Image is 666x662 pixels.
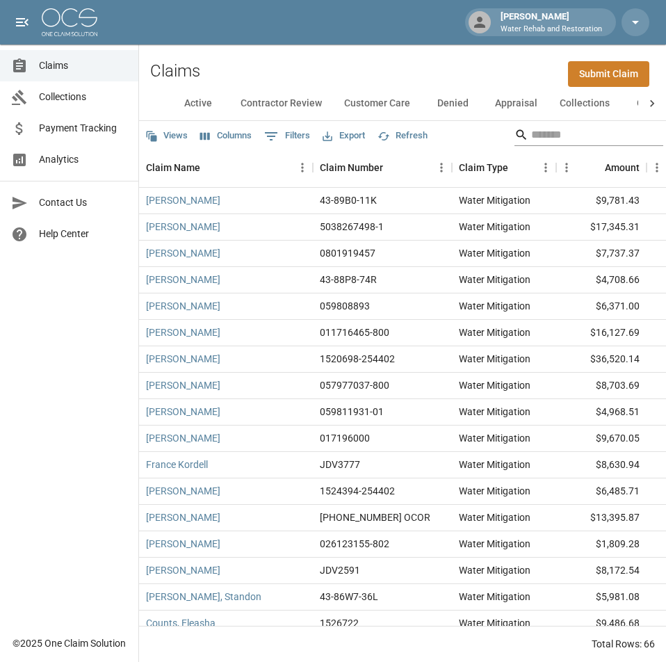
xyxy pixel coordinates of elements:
div: $4,708.66 [556,267,647,293]
div: Water Mitigation [459,458,530,471]
a: [PERSON_NAME] [146,325,220,339]
span: Collections [39,90,127,104]
div: 01-008-967942 OCOR [320,510,430,524]
button: Menu [535,157,556,178]
button: Collections [549,87,621,120]
div: Water Mitigation [459,352,530,366]
a: [PERSON_NAME] [146,193,220,207]
button: Appraisal [484,87,549,120]
button: Menu [292,157,313,178]
div: 0801919457 [320,246,375,260]
div: $4,968.51 [556,399,647,426]
button: Select columns [197,125,255,147]
div: Water Mitigation [459,273,530,286]
div: JDV3777 [320,458,360,471]
div: 059811931-01 [320,405,384,419]
a: [PERSON_NAME] [146,405,220,419]
div: Water Mitigation [459,220,530,234]
div: Claim Type [459,148,508,187]
div: 1524394-254402 [320,484,395,498]
button: Refresh [374,125,431,147]
div: Claim Type [452,148,556,187]
div: 5038267498-1 [320,220,384,234]
div: $13,395.87 [556,505,647,531]
button: Active [167,87,229,120]
button: Menu [431,157,452,178]
button: Sort [585,158,605,177]
span: Analytics [39,152,127,167]
p: Water Rehab and Restoration [501,24,602,35]
div: $16,127.69 [556,320,647,346]
div: 017196000 [320,431,370,445]
div: 057977037-800 [320,378,389,392]
div: $1,809.28 [556,531,647,558]
button: Contractor Review [229,87,333,120]
div: Water Mitigation [459,405,530,419]
button: Sort [508,158,528,177]
div: Water Mitigation [459,378,530,392]
a: [PERSON_NAME] [146,352,220,366]
div: Water Mitigation [459,484,530,498]
div: $9,781.43 [556,188,647,214]
button: Sort [383,158,403,177]
a: [PERSON_NAME] [146,563,220,577]
a: France Kordell [146,458,208,471]
div: 059808893 [320,299,370,313]
div: $8,172.54 [556,558,647,584]
div: Water Mitigation [459,325,530,339]
a: [PERSON_NAME] [146,431,220,445]
div: 1526722 [320,616,359,630]
div: Search [514,124,663,149]
div: dynamic tabs [167,87,638,120]
button: Views [142,125,191,147]
div: Water Mitigation [459,431,530,445]
div: 43-86W7-36L [320,590,378,604]
div: Claim Name [146,148,200,187]
a: [PERSON_NAME] [146,273,220,286]
div: 1520698-254402 [320,352,395,366]
a: [PERSON_NAME] [146,220,220,234]
button: Menu [556,157,577,178]
button: open drawer [8,8,36,36]
a: [PERSON_NAME] [146,299,220,313]
span: Claims [39,58,127,73]
a: Counts, Eleasha [146,616,216,630]
div: 011716465-800 [320,325,389,339]
div: JDV2591 [320,563,360,577]
div: Water Mitigation [459,563,530,577]
div: Claim Number [320,148,383,187]
button: Denied [421,87,484,120]
div: Amount [556,148,647,187]
div: Water Mitigation [459,299,530,313]
div: $7,737.37 [556,241,647,267]
div: © 2025 One Claim Solution [13,636,126,650]
div: Amount [605,148,640,187]
div: 026123155-802 [320,537,389,551]
div: Total Rows: 66 [592,637,655,651]
div: $6,371.00 [556,293,647,320]
a: [PERSON_NAME] [146,246,220,260]
div: Water Mitigation [459,193,530,207]
div: Water Mitigation [459,246,530,260]
div: $8,703.69 [556,373,647,399]
div: [PERSON_NAME] [495,10,608,35]
div: Water Mitigation [459,510,530,524]
a: [PERSON_NAME], Standon [146,590,261,604]
div: Claim Number [313,148,452,187]
div: Water Mitigation [459,590,530,604]
div: $9,486.68 [556,611,647,637]
button: Sort [200,158,220,177]
div: Claim Name [139,148,313,187]
div: $8,630.94 [556,452,647,478]
img: ocs-logo-white-transparent.png [42,8,97,36]
button: Export [319,125,368,147]
div: $5,981.08 [556,584,647,611]
a: [PERSON_NAME] [146,484,220,498]
span: Contact Us [39,195,127,210]
div: $6,485.71 [556,478,647,505]
button: Show filters [261,125,314,147]
button: Customer Care [333,87,421,120]
div: 43-89B0-11K [320,193,377,207]
h2: Claims [150,61,200,81]
a: [PERSON_NAME] [146,378,220,392]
